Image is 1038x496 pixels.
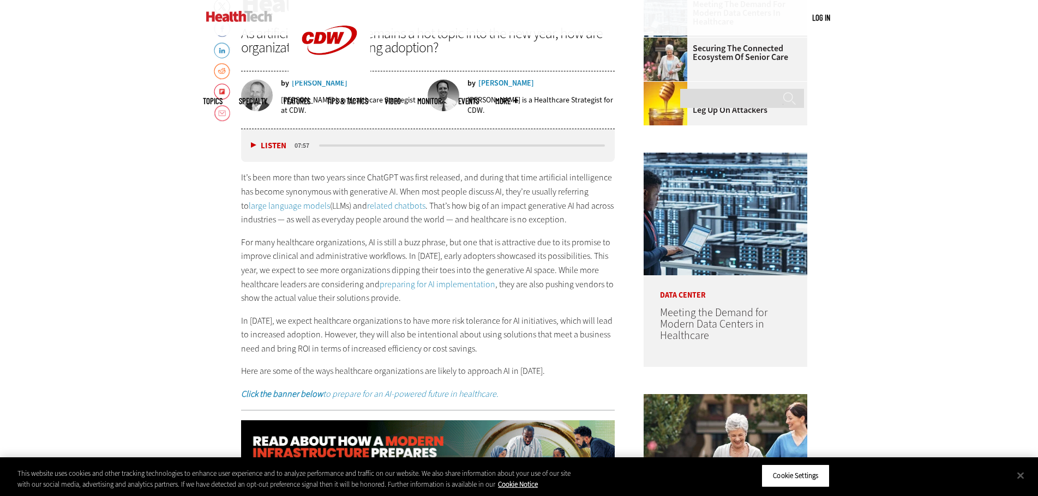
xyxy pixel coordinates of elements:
a: related chatbots [367,200,425,211]
button: Listen [251,142,286,150]
div: duration [293,141,317,150]
a: MonITor [417,97,442,105]
em: to prepare for an AI-powered future in healthcare. [241,388,499,400]
a: Features [284,97,310,105]
p: It’s been more than two years since ChatGPT was first released, and during that time artificial i... [241,171,615,226]
a: jar of honey with a honey dipper [644,82,693,90]
a: Meeting the Demand for Modern Data Centers in Healthcare [660,305,767,343]
a: More information about your privacy [498,480,538,489]
div: User menu [812,12,830,23]
a: Click the banner belowto prepare for an AI-powered future in healthcare. [241,388,499,400]
a: Events [458,97,479,105]
p: For many healthcare organizations, AI is still a buzz phrase, but one that is attractive due to i... [241,235,615,305]
p: In [DATE], we expect healthcare organizations to have more risk tolerance for AI initiatives, whi... [241,314,615,356]
span: Specialty [239,97,267,105]
img: Home [206,11,272,22]
p: Here are some of the ways healthcare organizations are likely to approach AI in [DATE]. [241,364,615,378]
img: engineer with laptop overlooking data center [644,153,807,275]
span: Topics [203,97,223,105]
button: Cookie Settings [761,464,830,487]
a: Tips & Tactics [327,97,368,105]
img: jar of honey with a honey dipper [644,82,687,125]
p: Data Center [644,275,807,299]
a: large language models [249,200,330,211]
span: More [495,97,518,105]
img: xs_infrasturcturemod_animated_q324_learn_desktop [241,420,615,485]
a: AI-Powered Honeypots Give Healthcare Organizations a Leg Up on Attackers [644,88,801,114]
p: [PERSON_NAME] is a Healthcare Strategist for CDW. [467,95,615,116]
a: CDW [289,72,370,83]
button: Close [1009,463,1033,487]
a: preparing for AI implementation [380,279,495,290]
div: This website uses cookies and other tracking technologies to enhance user experience and to analy... [17,468,571,489]
div: media player [241,129,615,162]
strong: Click the banner below [241,388,323,400]
a: Video [385,97,401,105]
a: Log in [812,13,830,22]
